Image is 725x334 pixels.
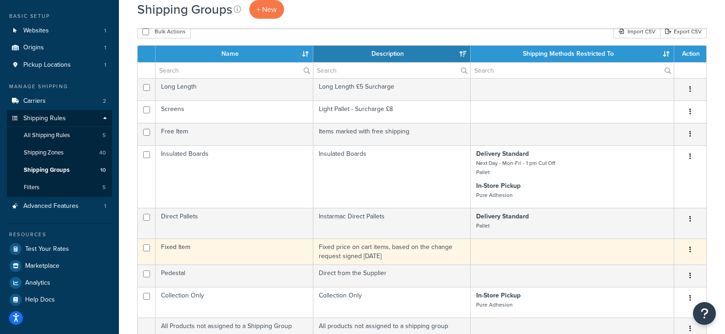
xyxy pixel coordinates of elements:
span: Carriers [23,97,46,105]
strong: In-Store Pickup [476,181,521,191]
td: Screens [156,101,313,123]
span: Shipping Groups [24,166,70,174]
span: 1 [104,27,106,35]
td: Fixed price on cart items, based on the change request signed [DATE] [313,239,471,265]
li: Filters [7,179,112,196]
a: Carriers 2 [7,93,112,110]
span: 5 [102,132,106,139]
span: Shipping Rules [23,115,66,122]
input: Search [156,63,313,78]
div: Resources [7,231,112,239]
span: Origins [23,44,44,52]
span: 10 [100,166,106,174]
input: Search [313,63,471,78]
th: Action [674,46,706,62]
span: Filters [24,184,39,191]
td: Direct from the Supplier [313,265,471,287]
a: Origins 1 [7,39,112,56]
span: 2 [103,97,106,105]
a: Filters 5 [7,179,112,196]
td: Direct Pallets [156,208,313,239]
a: Pickup Locations 1 [7,57,112,74]
small: Pallet [476,222,489,230]
span: All Shipping Rules [24,132,70,139]
td: Items marked with free shipping [313,123,471,145]
div: Import CSV [613,25,660,38]
a: Shipping Groups 10 [7,162,112,179]
li: Pickup Locations [7,57,112,74]
span: Advanced Features [23,202,79,210]
a: Export CSV [660,25,707,38]
input: Search [471,63,674,78]
li: Shipping Zones [7,144,112,161]
a: Help Docs [7,292,112,308]
span: 40 [99,149,106,157]
td: Long Length £5 Surcharge [313,78,471,101]
span: Test Your Rates [25,245,69,253]
td: Light Pallet - Surcharge £8 [313,101,471,123]
li: Shipping Rules [7,110,112,197]
a: All Shipping Rules 5 [7,127,112,144]
div: Manage Shipping [7,83,112,90]
strong: In-Store Pickup [476,291,521,300]
td: Insulated Boards [313,145,471,208]
a: Marketplace [7,258,112,274]
span: 1 [104,44,106,52]
a: Shipping Zones 40 [7,144,112,161]
a: Test Your Rates [7,241,112,257]
span: 1 [104,202,106,210]
span: Shipping Zones [24,149,64,157]
td: Instarmac Direct Pallets [313,208,471,239]
span: 5 [102,184,106,191]
strong: Delivery Standard [476,149,529,159]
span: + New [257,4,277,15]
button: Bulk Actions [137,25,191,38]
li: Shipping Groups [7,162,112,179]
li: Advanced Features [7,198,112,215]
a: Websites 1 [7,22,112,39]
a: Analytics [7,275,112,291]
li: Carriers [7,93,112,110]
li: Origins [7,39,112,56]
th: Description: activate to sort column ascending [313,46,471,62]
td: Insulated Boards [156,145,313,208]
small: Pure Adhesion [476,191,513,199]
th: Name: activate to sort column ascending [156,46,313,62]
td: Pedestal [156,265,313,287]
div: Basic Setup [7,12,112,20]
td: Long Length [156,78,313,101]
td: Collection Only [313,287,471,318]
li: Websites [7,22,112,39]
h1: Shipping Groups [137,0,232,18]
td: Fixed Item [156,239,313,265]
span: Marketplace [25,262,59,270]
small: Pure Adhesion [476,301,513,309]
span: Pickup Locations [23,61,71,69]
span: Analytics [25,279,50,287]
span: 1 [104,61,106,69]
button: Open Resource Center [693,302,716,325]
a: Shipping Rules [7,110,112,127]
a: Advanced Features 1 [7,198,112,215]
small: Next Day - Mon-Fri - 1 pm Cut Off Pallet [476,159,555,176]
strong: Delivery Standard [476,212,529,221]
th: Shipping Methods Restricted To: activate to sort column ascending [471,46,674,62]
li: All Shipping Rules [7,127,112,144]
span: Websites [23,27,49,35]
span: Help Docs [25,296,55,304]
td: Free Item [156,123,313,145]
td: Collection Only [156,287,313,318]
